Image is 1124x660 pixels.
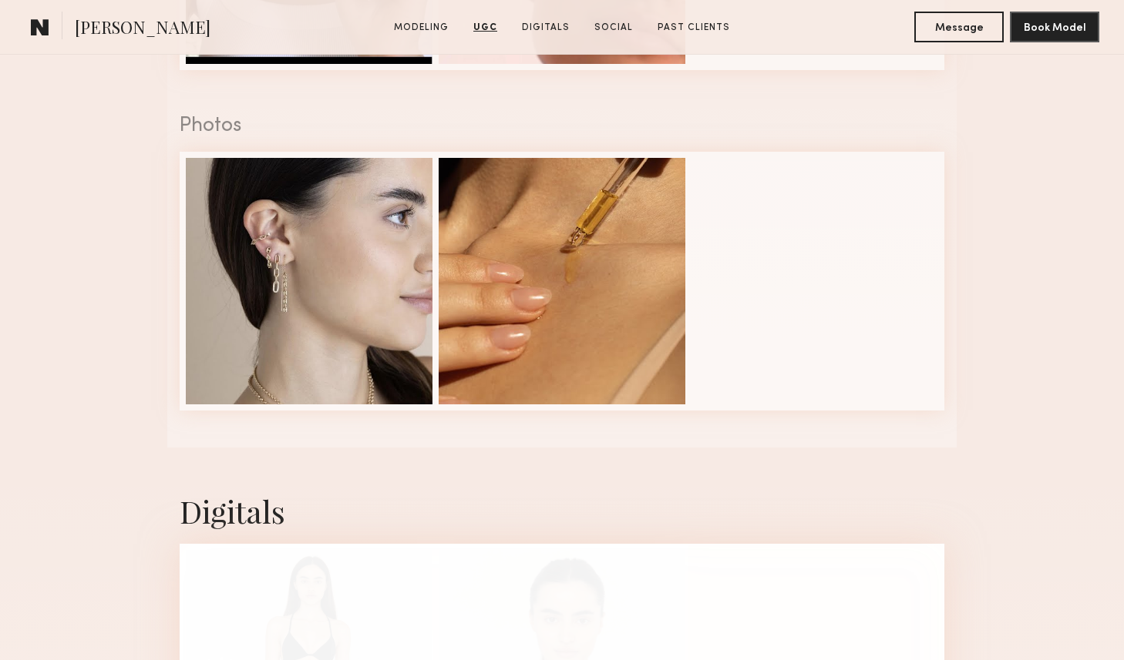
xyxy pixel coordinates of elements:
div: Photos [180,116,944,136]
span: [PERSON_NAME] [75,15,210,42]
button: Book Model [1010,12,1099,42]
a: Past Clients [651,21,736,35]
div: Digitals [180,491,944,531]
a: Modeling [388,21,455,35]
a: Digitals [516,21,576,35]
a: Social [588,21,639,35]
a: UGC [467,21,503,35]
a: Book Model [1010,20,1099,33]
button: Message [914,12,1004,42]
